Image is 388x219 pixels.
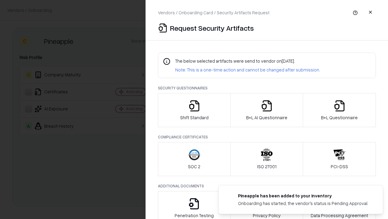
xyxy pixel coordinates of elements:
button: B+L AI Questionnaire [230,93,303,127]
p: Note: This is a one-time action and cannot be changed after submission. [175,67,320,73]
button: SOC 2 [158,142,231,176]
div: Onboarding has started, the vendor's status is Pending Approval. [238,200,368,207]
p: The below selected artifacts were send to vendor on [DATE] . [175,58,320,64]
p: Shift Standard [180,114,209,121]
p: Vendors / Onboarding Card / Security Artifacts Request [158,9,269,16]
button: Shift Standard [158,93,231,127]
p: B+L AI Questionnaire [246,114,287,121]
p: PCI-DSS [331,163,348,170]
p: Compliance Certificates [158,134,376,140]
button: B+L Questionnaire [303,93,376,127]
p: Privacy Policy [253,212,281,219]
p: ISO 27001 [257,163,276,170]
div: Pineapple has been added to your inventory [238,193,368,199]
img: pineappleenergy.com [226,193,233,200]
p: Additional Documents [158,183,376,189]
button: PCI-DSS [303,142,376,176]
p: SOC 2 [188,163,200,170]
p: Penetration Testing [175,212,214,219]
button: ISO 27001 [230,142,303,176]
p: Security Questionnaires [158,85,376,91]
p: Data Processing Agreement [311,212,368,219]
p: Request Security Artifacts [170,23,254,33]
p: B+L Questionnaire [321,114,358,121]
